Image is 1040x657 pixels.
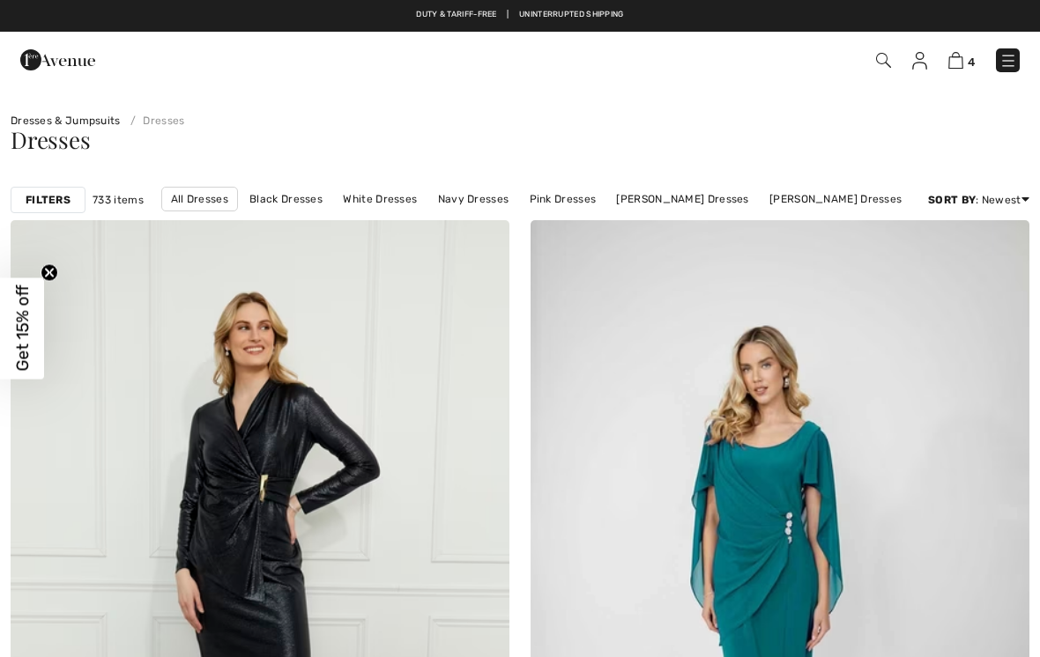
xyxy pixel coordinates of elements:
a: Navy Dresses [429,188,518,210]
a: [PERSON_NAME] Dresses [761,188,910,210]
img: My Info [912,52,927,70]
a: Long Dresses [445,211,533,234]
a: Pink Dresses [521,188,605,210]
a: 4 [948,49,975,70]
button: Close teaser [41,264,58,282]
img: Search [876,53,891,68]
strong: Sort By [928,194,976,206]
span: Get 15% off [12,285,33,372]
img: Menu [999,52,1017,70]
a: Dresses [123,114,184,127]
a: [PERSON_NAME] Dresses [607,188,757,210]
span: Dresses [11,124,90,155]
span: 733 items [93,192,144,208]
div: : Newest [928,192,1029,208]
a: Dresses & Jumpsuits [11,114,121,127]
a: White Dresses [334,188,426,210]
img: 1ère Avenue [20,42,95,78]
strong: Filters [26,192,71,208]
a: Black Dresses [241,188,331,210]
a: All Dresses [161,187,238,211]
span: 4 [968,55,975,69]
img: Shopping Bag [948,52,963,69]
a: 1ère Avenue [20,50,95,67]
a: Short Dresses [536,211,627,234]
